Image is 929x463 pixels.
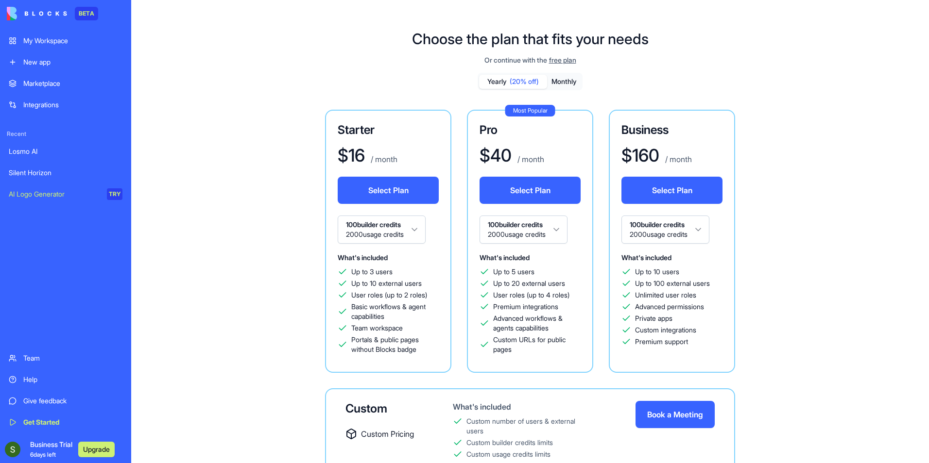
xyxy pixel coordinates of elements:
[621,177,723,204] button: Select Plan
[351,323,403,333] span: Team workspace
[547,75,581,89] button: Monthly
[505,105,555,116] div: Most Popular
[621,122,723,138] h3: Business
[338,122,439,138] h3: Starter
[3,370,128,389] a: Help
[493,267,534,277] span: Up to 5 users
[510,77,539,86] span: (20% off)
[351,279,422,288] span: Up to 10 external users
[351,267,393,277] span: Up to 3 users
[7,7,67,20] img: logo
[23,79,122,88] div: Marketplace
[493,279,565,288] span: Up to 20 external users
[635,267,679,277] span: Up to 10 users
[635,337,688,347] span: Premium support
[635,279,710,288] span: Up to 100 external users
[23,353,122,363] div: Team
[480,122,581,138] h3: Pro
[663,153,692,165] p: / month
[7,7,98,20] a: BETA
[621,253,671,262] span: What's included
[3,391,128,411] a: Give feedback
[635,302,704,312] span: Advanced permissions
[636,401,715,428] button: Book a Meeting
[3,163,128,182] a: Silent Horizon
[466,416,588,436] div: Custom number of users & external users
[23,417,122,427] div: Get Started
[516,153,544,165] p: / month
[3,95,128,115] a: Integrations
[338,177,439,204] button: Select Plan
[493,290,569,300] span: User roles (up to 4 roles)
[3,74,128,93] a: Marketplace
[621,146,659,165] h1: $ 160
[412,30,649,48] h1: Choose the plan that fits your needs
[3,31,128,50] a: My Workspace
[369,153,397,165] p: / month
[23,57,122,67] div: New app
[3,130,128,138] span: Recent
[480,253,530,262] span: What's included
[23,36,122,46] div: My Workspace
[479,75,547,89] button: Yearly
[3,184,128,204] a: AI Logo GeneratorTRY
[30,451,56,458] span: 6 days left
[9,189,100,199] div: AI Logo Generator
[493,335,581,354] span: Custom URLs for public pages
[453,401,588,413] div: What's included
[107,188,122,200] div: TRY
[493,314,581,333] span: Advanced workflows & agents capabilities
[78,442,115,457] button: Upgrade
[480,177,581,204] button: Select Plan
[9,147,122,156] div: Losmo AI
[351,335,439,354] span: Portals & public pages without Blocks badge
[3,142,128,161] a: Losmo AI
[23,375,122,384] div: Help
[3,348,128,368] a: Team
[5,442,20,457] img: ACg8ocJpZfPpOpxNw_HfRleuF_NwcPjyzvO648KPrkw51L91nf5kcg=s96-c
[30,440,72,459] span: Business Trial
[351,290,427,300] span: User roles (up to 2 roles)
[3,413,128,432] a: Get Started
[338,253,388,262] span: What's included
[466,449,551,459] div: Custom usage credits limits
[23,100,122,110] div: Integrations
[480,146,512,165] h1: $ 40
[484,55,547,65] span: Or continue with the
[549,55,576,65] span: free plan
[3,52,128,72] a: New app
[635,290,696,300] span: Unlimited user roles
[23,396,122,406] div: Give feedback
[338,146,365,165] h1: $ 16
[9,168,122,178] div: Silent Horizon
[635,325,696,335] span: Custom integrations
[466,438,553,447] div: Custom builder credits limits
[75,7,98,20] div: BETA
[351,302,439,321] span: Basic workflows & agent capabilities
[493,302,558,312] span: Premium integrations
[345,401,422,416] div: Custom
[635,314,672,323] span: Private apps
[361,428,414,440] span: Custom Pricing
